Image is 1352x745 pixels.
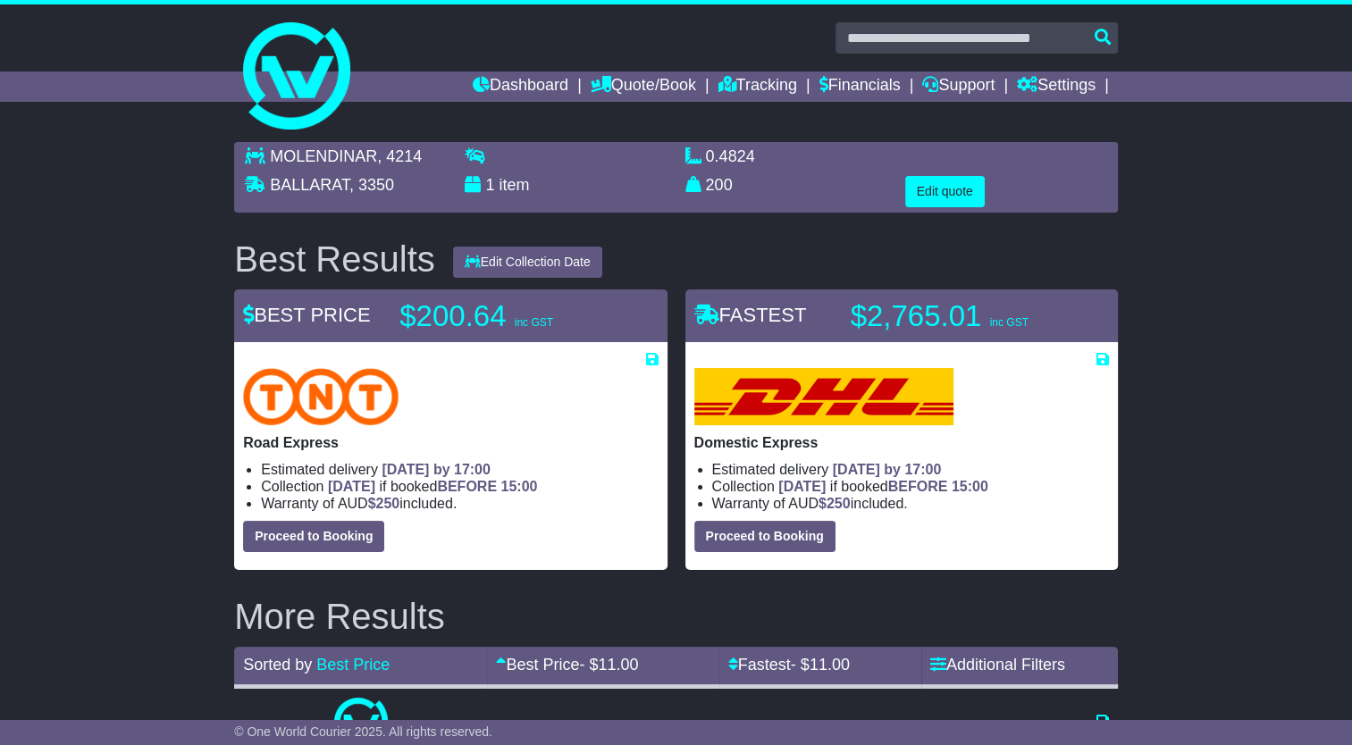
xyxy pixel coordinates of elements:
p: $2,765.01 [851,298,1074,334]
button: Proceed to Booking [694,521,836,552]
span: 250 [376,496,400,511]
img: DHL: Domestic Express [694,368,953,425]
span: 15:00 [500,479,537,494]
span: $ [819,496,851,511]
a: Tracking [718,71,797,102]
p: Road Express [243,434,658,451]
a: Support [922,71,995,102]
li: Estimated delivery [261,461,658,478]
span: 0.4824 [706,147,755,165]
span: 15:00 [952,479,988,494]
span: - $ [791,656,850,674]
p: Domestic Express [694,434,1109,451]
h2: More Results [234,597,1118,636]
span: 11.00 [598,656,638,674]
span: FASTEST [694,304,807,326]
li: Collection [261,478,658,495]
span: inc GST [989,316,1028,329]
a: Settings [1017,71,1096,102]
span: if booked [328,479,537,494]
span: , 4214 [377,147,422,165]
img: TNT Domestic: Road Express [243,368,399,425]
span: 250 [827,496,851,511]
a: Dashboard [473,71,568,102]
a: Best Price- $11.00 [496,656,638,674]
a: Best Price [316,656,390,674]
li: Warranty of AUD included. [712,495,1109,512]
span: , 3350 [349,176,394,194]
span: BEFORE [888,479,948,494]
span: item [499,176,529,194]
a: Financials [819,71,901,102]
li: Collection [712,478,1109,495]
span: $ [368,496,400,511]
span: MOLENDINAR [270,147,377,165]
button: Proceed to Booking [243,521,384,552]
span: [DATE] by 17:00 [382,462,491,477]
span: [DATE] [778,479,826,494]
span: if booked [778,479,987,494]
span: 11.00 [810,656,850,674]
div: Best Results [225,239,444,279]
a: Fastest- $11.00 [728,656,850,674]
li: Estimated delivery [712,461,1109,478]
span: BEFORE [437,479,497,494]
li: Warranty of AUD included. [261,495,658,512]
a: Quote/Book [591,71,696,102]
p: $200.64 [399,298,623,334]
span: [DATE] by 17:00 [833,462,942,477]
a: Additional Filters [930,656,1065,674]
span: BEST PRICE [243,304,370,326]
button: Edit Collection Date [453,247,602,278]
span: 1 [485,176,494,194]
span: © One World Courier 2025. All rights reserved. [234,724,492,739]
span: BALLARAT [270,176,349,194]
span: inc GST [515,316,553,329]
span: - $ [579,656,638,674]
span: 200 [706,176,733,194]
span: Sorted by [243,656,312,674]
span: [DATE] [328,479,375,494]
button: Edit quote [905,176,985,207]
